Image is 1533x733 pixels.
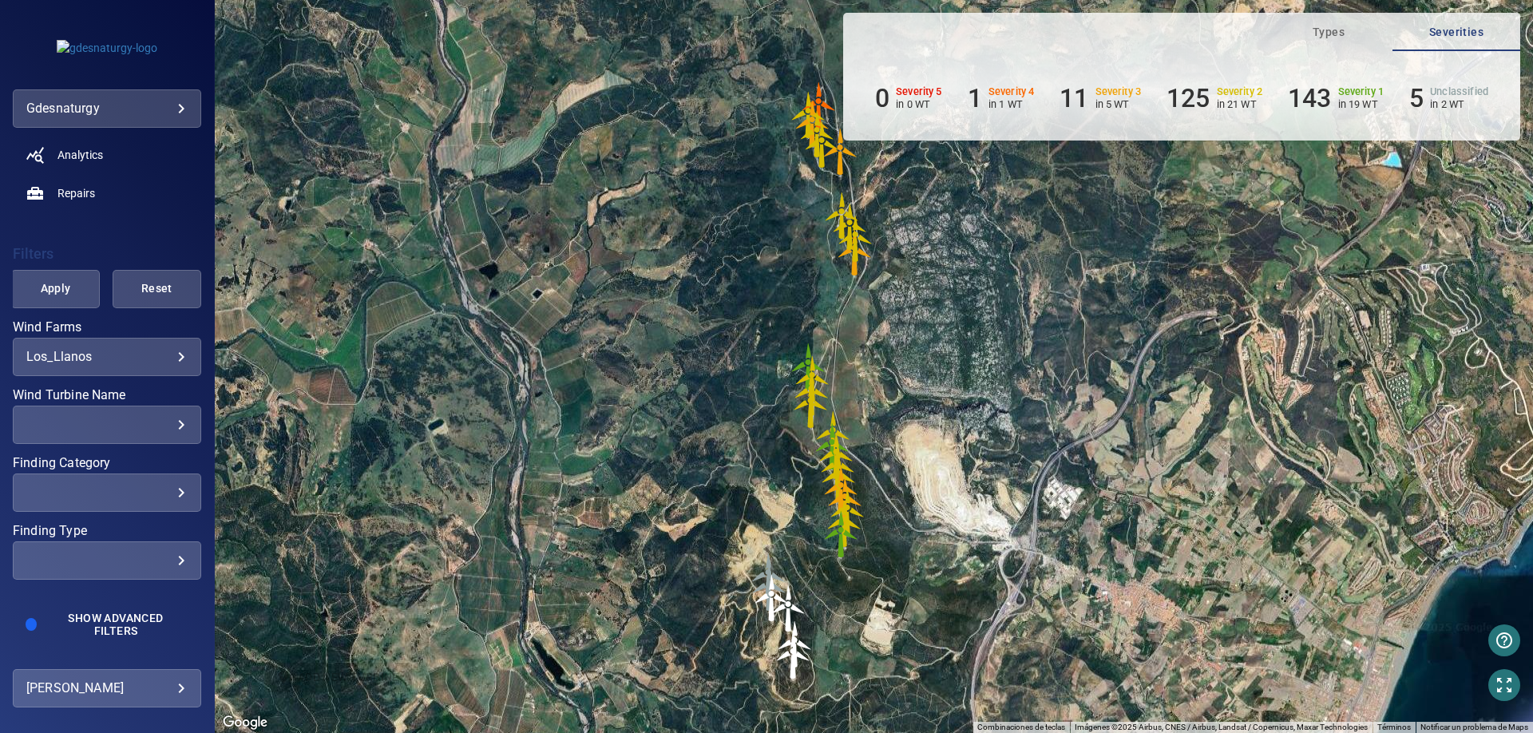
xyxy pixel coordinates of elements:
img: Google [219,712,271,733]
a: Notificar un problema de Maps [1420,723,1528,731]
div: Los_Llanos [26,349,188,364]
li: Severity 5 [875,83,942,113]
img: windFarmIconCat3.svg [817,128,865,176]
gmp-advanced-marker: T8 [826,203,874,251]
h6: 143 [1288,83,1331,113]
img: windFarmIconCat2.svg [813,432,861,480]
gmp-advanced-marker: T5 [798,121,846,168]
span: Apply [31,279,80,299]
li: Severity Unclassified [1409,83,1488,113]
img: windFarmIconCat3.svg [818,466,866,513]
img: windFarmIconCat3.svg [789,100,837,148]
li: Severity 1 [1288,83,1384,113]
div: gdesnaturgy [13,89,201,128]
img: windFarmIconCat2.svg [821,500,869,548]
li: Severity 4 [968,83,1035,113]
gmp-advanced-marker: T12 [789,355,837,403]
img: gdesnaturgy-logo [57,40,157,56]
h6: Severity 3 [1095,86,1142,97]
h6: 0 [875,83,889,113]
gmp-advanced-marker: T4 [794,110,842,158]
gmp-advanced-marker: T30 [770,632,818,680]
gmp-advanced-marker: T7 [818,192,866,240]
img: windFarmIconCat1.svg [809,422,857,470]
gmp-advanced-marker: T13 [788,369,836,417]
span: Analytics [57,147,103,163]
span: Show Advanced Filters [53,612,179,637]
img: windFarmIconCat3.svg [822,477,869,525]
gmp-advanced-marker: T29 [771,620,819,668]
button: Show Advanced Filters [43,605,188,644]
img: windFarmIconCat1.svg [785,343,833,390]
img: windFarmIconCat2.svg [826,203,874,251]
img: windFarmIconCat2.svg [815,454,863,501]
img: windFarmIconCat2.svg [794,110,842,158]
p: in 1 WT [988,98,1035,110]
img: windFarmIcon.svg [765,584,813,632]
h6: Severity 2 [1217,86,1263,97]
h6: 125 [1167,83,1210,113]
p: in 2 WT [1430,98,1488,110]
gmp-advanced-marker: T18 [814,443,862,491]
p: in 19 WT [1338,98,1384,110]
gmp-advanced-marker: T6 [817,128,865,176]
h6: 1 [968,83,982,113]
gmp-advanced-marker: T22 [824,488,872,536]
img: windFarmIconCat2.svg [832,215,880,263]
img: windFarmIconCat2.svg [789,355,837,403]
p: in 5 WT [1095,98,1142,110]
label: Finding Category [13,457,201,470]
h4: Filters [13,246,201,262]
img: windFarmIcon.svg [771,620,819,668]
gmp-advanced-marker: T9 [832,215,880,263]
a: repairs noActive [13,174,201,212]
button: Reset [113,270,201,308]
gmp-advanced-marker: T3 [789,100,837,148]
img: windFarmIconCat2.svg [785,91,833,139]
div: Finding Type [13,541,201,580]
button: Combinaciones de teclas [977,722,1065,733]
span: Imágenes ©2025 Airbus, CNES / Airbus, Landsat / Copernicus, Maxar Technologies [1075,723,1368,731]
a: Abre esta zona en Google Maps (se abre en una nueva ventana) [219,712,271,733]
div: [PERSON_NAME] [26,676,188,701]
gmp-advanced-marker: T27 [748,574,796,622]
gmp-advanced-marker: T25 [745,553,793,600]
img: windFarmIconCat4.svg [795,81,843,129]
label: Finding Type [13,525,201,537]
img: windFarmIconUnclassified.svg [746,564,794,612]
p: in 0 WT [896,98,942,110]
gmp-advanced-marker: T24 [818,510,866,558]
h6: Unclassified [1430,86,1488,97]
gmp-advanced-marker: T14 [787,381,835,429]
img: windFarmIconCat2.svg [814,443,862,491]
img: windFarmIcon.svg [770,632,818,680]
gmp-advanced-marker: T19 [815,454,863,501]
li: Severity 3 [1060,83,1141,113]
img: windFarmIconCat2.svg [818,192,866,240]
img: windFarmIconUnclassified.svg [745,553,793,600]
h6: Severity 1 [1338,86,1384,97]
div: Wind Farms [13,338,201,376]
img: windFarmIconCat2.svg [824,488,872,536]
gmp-advanced-marker: T28 [765,584,813,632]
h6: Severity 5 [896,86,942,97]
gmp-advanced-marker: T2 [785,91,833,139]
gmp-advanced-marker: T21 [822,477,869,525]
img: windFarmIconCat2.svg [798,121,846,168]
div: Wind Turbine Name [13,406,201,444]
gmp-advanced-marker: T20 [818,466,866,513]
label: Wind Turbine Name [13,389,201,402]
img: windFarmIconCat2.svg [810,410,858,458]
label: Wind Farms [13,321,201,334]
p: in 21 WT [1217,98,1263,110]
gmp-advanced-marker: T23 [821,500,869,548]
div: gdesnaturgy [26,96,188,121]
span: Severities [1402,22,1511,42]
gmp-advanced-marker: T11 [785,343,833,390]
gmp-advanced-marker: T26 [746,564,794,612]
button: Apply [11,270,100,308]
a: Términos (se abre en una nueva pestaña) [1377,723,1411,731]
img: windFarmIconCat1.svg [818,510,866,558]
span: Reset [133,279,181,299]
div: Finding Category [13,473,201,512]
